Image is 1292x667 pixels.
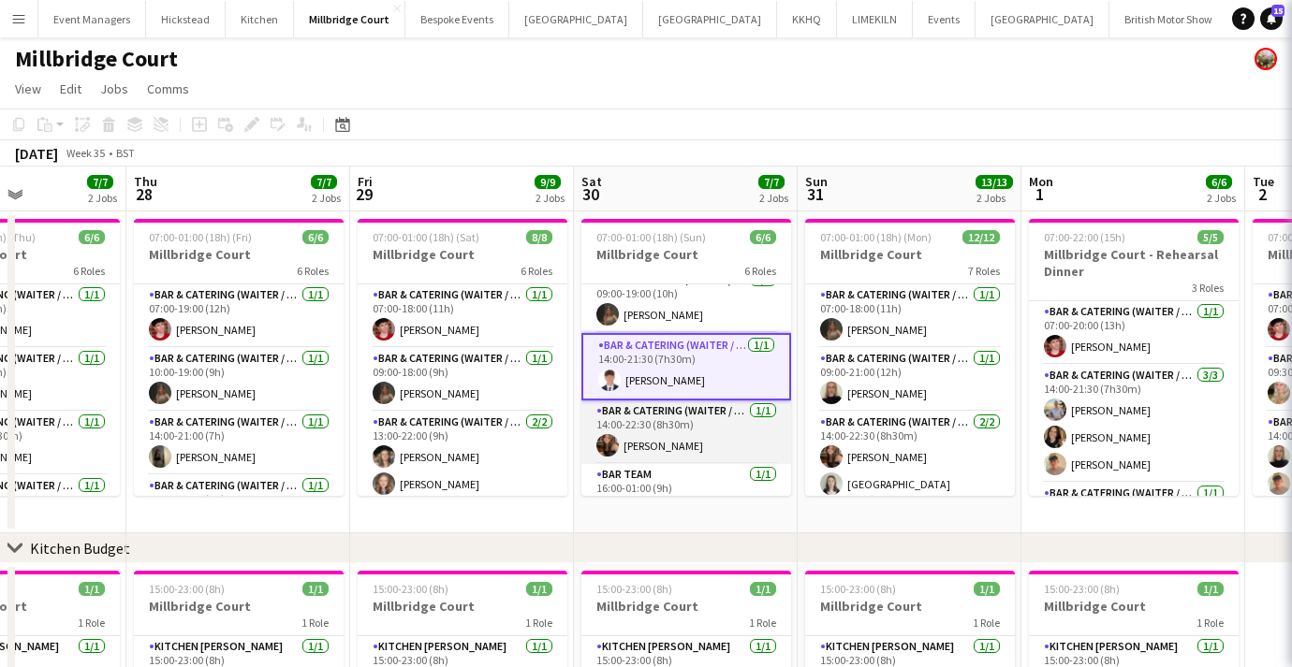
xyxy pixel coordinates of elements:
h3: Millbridge Court [134,246,344,263]
span: 6 Roles [521,264,552,278]
h3: Millbridge Court [581,598,791,615]
span: Fri [358,173,373,190]
app-card-role: Bar & Catering (Waiter / waitress)1/107:00-18:00 (11h)[PERSON_NAME] [805,284,1015,348]
span: 1/1 [974,582,1000,596]
a: 15 [1260,7,1283,30]
div: 2 Jobs [759,191,788,205]
div: BST [116,146,135,160]
h3: Millbridge Court [805,598,1015,615]
span: Sun [805,173,828,190]
span: 6 Roles [744,264,776,278]
span: 30 [579,183,602,205]
span: 6 Roles [297,264,329,278]
app-job-card: 07:00-01:00 (18h) (Mon)12/12Millbridge Court7 RolesBar & Catering (Waiter / waitress)1/107:00-18:... [805,219,1015,496]
span: 07:00-01:00 (18h) (Sun) [596,230,706,244]
button: Hickstead [146,1,226,37]
app-card-role: Bar & Catering (Waiter / waitress)1/114:00-21:30 (7h30m)[PERSON_NAME] [581,333,791,400]
app-card-role: Bar & Catering (Waiter / waitress)2/213:00-22:00 (9h)[PERSON_NAME][PERSON_NAME] [358,412,567,502]
span: Jobs [100,80,128,97]
app-job-card: 07:00-01:00 (18h) (Sun)6/6Millbridge Court6 RolesBar & Catering (Waiter / waitress)1/107:00-19:00... [581,219,791,496]
span: 1 Role [749,616,776,630]
span: 7/7 [87,175,113,189]
button: Kitchen [226,1,294,37]
span: 7/7 [311,175,337,189]
a: Comms [139,77,197,101]
app-card-role: Bar Team1/116:00-01:00 (9h) [581,464,791,528]
span: 1 Role [973,616,1000,630]
h3: Millbridge Court [358,598,567,615]
h1: Millbridge Court [15,45,178,73]
span: Tue [1253,173,1274,190]
span: 15:00-23:00 (8h) [1044,582,1120,596]
span: 1 Role [78,616,105,630]
div: 2 Jobs [536,191,565,205]
button: [GEOGRAPHIC_DATA] [509,1,643,37]
span: 6/6 [750,230,776,244]
span: 07:00-01:00 (18h) (Mon) [820,230,932,244]
span: 7/7 [758,175,785,189]
button: Bespoke Events [405,1,509,37]
span: Comms [147,80,189,97]
app-user-avatar: Staffing Manager [1255,48,1277,70]
span: 07:00-22:00 (15h) [1044,230,1125,244]
span: View [15,80,41,97]
app-card-role: Bar & Catering (Waiter / waitress)1/114:00-22:30 (8h30m)[PERSON_NAME] [581,400,791,464]
span: 15 [1271,5,1285,17]
app-card-role: Bar & Catering (Waiter / waitress)1/114:00-21:00 (7h)[PERSON_NAME] [134,412,344,475]
span: 07:00-01:00 (18h) (Sat) [373,230,479,244]
app-card-role: Bar & Catering (Waiter / waitress)1/107:00-18:00 (11h)[PERSON_NAME] [358,284,567,348]
span: 31 [802,183,828,205]
app-card-role: Bar & Catering (Waiter / waitress)1/109:00-19:00 (10h)[PERSON_NAME] [581,269,791,333]
span: 1 Role [301,616,329,630]
a: Jobs [93,77,136,101]
span: 1 Role [1197,616,1224,630]
span: 6/6 [302,230,329,244]
span: 28 [131,183,157,205]
h3: Millbridge Court [805,246,1015,263]
span: 7 Roles [968,264,1000,278]
div: 2 Jobs [976,191,1012,205]
span: Thu [134,173,157,190]
span: 2 [1250,183,1274,205]
button: Event Managers [38,1,146,37]
h3: Millbridge Court [134,598,344,615]
app-card-role: Bar & Catering (Waiter / waitress)1/1 [1029,483,1239,546]
button: KKHQ [777,1,837,37]
span: 6/6 [79,230,105,244]
a: Edit [52,77,89,101]
div: 07:00-01:00 (18h) (Fri)6/6Millbridge Court6 RolesBar & Catering (Waiter / waitress)1/107:00-19:00... [134,219,344,496]
span: 6/6 [1206,175,1232,189]
span: Sat [581,173,602,190]
app-job-card: 07:00-22:00 (15h)5/5Millbridge Court - Rehearsal Dinner3 RolesBar & Catering (Waiter / waitress)1... [1029,219,1239,496]
div: 2 Jobs [88,191,117,205]
button: [GEOGRAPHIC_DATA] [643,1,777,37]
span: 1/1 [79,582,105,596]
span: 5/5 [1197,230,1224,244]
button: British Motor Show [1109,1,1228,37]
span: 1/1 [750,582,776,596]
span: 1 [1026,183,1053,205]
span: 12/12 [962,230,1000,244]
a: View [7,77,49,101]
button: LIMEKILN [837,1,913,37]
span: 9/9 [535,175,561,189]
app-job-card: 07:00-01:00 (18h) (Sat)8/8Millbridge Court6 RolesBar & Catering (Waiter / waitress)1/107:00-18:00... [358,219,567,496]
app-card-role: Bar & Catering (Waiter / waitress)1/109:00-18:00 (9h)[PERSON_NAME] [358,348,567,412]
app-card-role: Bar & Catering (Waiter / waitress)1/110:00-19:00 (9h)[PERSON_NAME] [134,348,344,412]
span: 1/1 [302,582,329,596]
span: 6 Roles [73,264,105,278]
h3: Millbridge Court [1029,598,1239,615]
app-card-role: Bar & Catering (Waiter / waitress)1/114:00-22:00 (8h) [134,475,344,539]
div: 2 Jobs [1207,191,1236,205]
button: [GEOGRAPHIC_DATA] [976,1,1109,37]
span: 15:00-23:00 (8h) [596,582,672,596]
span: 15:00-23:00 (8h) [149,582,225,596]
span: 1/1 [526,582,552,596]
app-card-role: Bar & Catering (Waiter / waitress)1/107:00-19:00 (12h)[PERSON_NAME] [134,284,344,348]
h3: Millbridge Court [358,246,567,263]
span: 3 Roles [1192,281,1224,295]
div: 2 Jobs [312,191,341,205]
